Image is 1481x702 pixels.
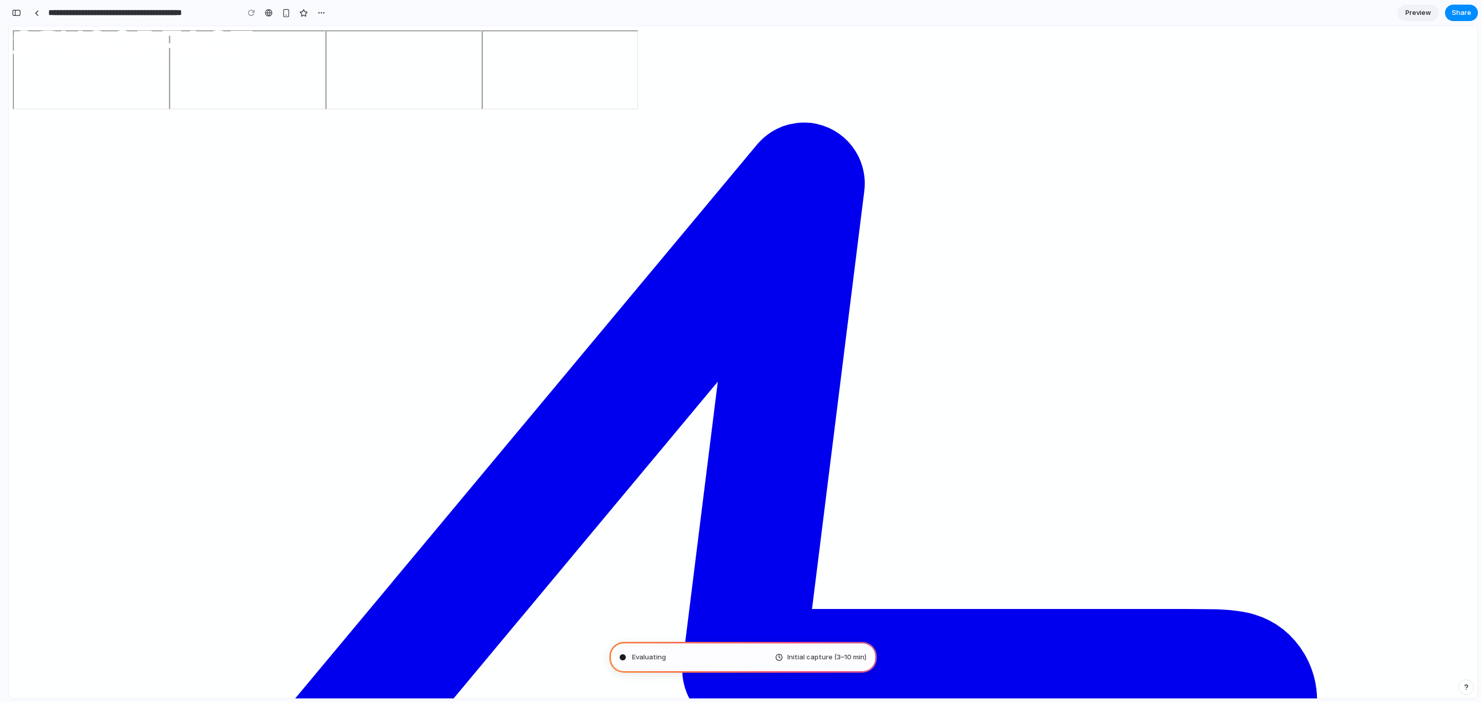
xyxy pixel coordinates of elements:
iframe: UserGuiding Product Updates [473,4,629,83]
iframe: UserGuiding Knowledge Base [317,4,473,83]
span: Evaluating [632,652,666,662]
span: Preview [1405,8,1431,18]
button: Share [1445,5,1478,21]
img: Sensorfact Logo [4,4,245,33]
a: Preview [1398,5,1439,21]
span: Initial capture (3–10 min) [787,652,866,662]
span: Share [1452,8,1471,18]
